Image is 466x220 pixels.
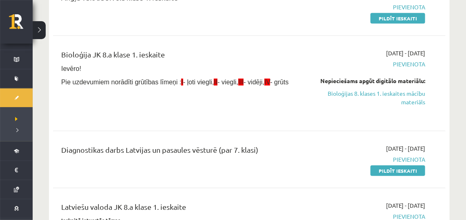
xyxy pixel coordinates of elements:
a: Pildīt ieskaiti [371,13,425,24]
span: [DATE] - [DATE] [386,201,425,210]
span: Pievienota [312,3,425,11]
span: IV [264,79,270,86]
div: Latviešu valoda JK 8.a klase 1. ieskaite [61,201,300,216]
div: Diagnostikas darbs Latvijas un pasaules vēsturē (par 7. klasi) [61,144,300,159]
span: I [181,79,183,86]
a: Pildīt ieskaiti [371,165,425,176]
span: [DATE] - [DATE] [386,49,425,57]
span: Pievienota [312,60,425,68]
span: Pievienota [312,155,425,164]
span: II [214,79,217,86]
a: Bioloģijas 8. klases 1. ieskaites mācību materiāls [312,89,425,106]
a: Rīgas 1. Tālmācības vidusskola [9,14,33,35]
div: Nepieciešams apgūt digitālo materiālu: [312,77,425,85]
span: III [238,79,244,86]
div: Bioloģija JK 8.a klase 1. ieskaite [61,49,300,64]
span: [DATE] - [DATE] [386,144,425,153]
span: Pie uzdevumiem norādīti grūtības līmeņi : - ļoti viegli, - viegli, - vidēji, - grūts [61,79,289,86]
span: Ievēro! [61,65,81,72]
